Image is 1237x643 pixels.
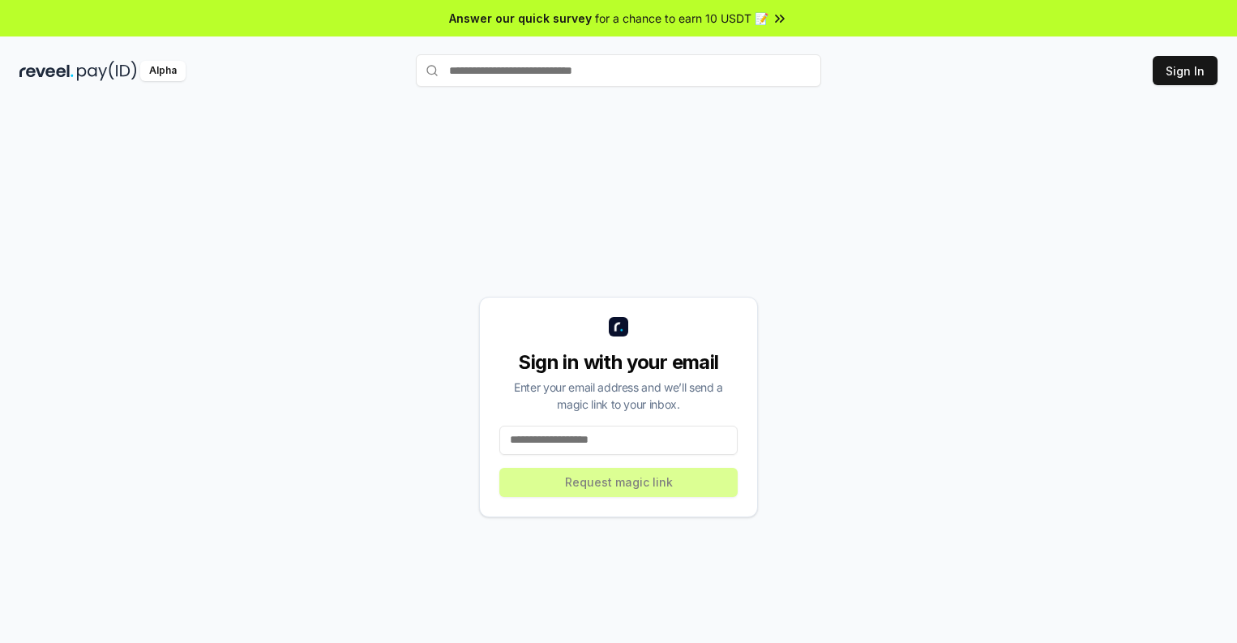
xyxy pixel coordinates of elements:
[499,379,738,413] div: Enter your email address and we’ll send a magic link to your inbox.
[595,10,768,27] span: for a chance to earn 10 USDT 📝
[499,349,738,375] div: Sign in with your email
[19,61,74,81] img: reveel_dark
[77,61,137,81] img: pay_id
[1153,56,1218,85] button: Sign In
[609,317,628,337] img: logo_small
[449,10,592,27] span: Answer our quick survey
[140,61,186,81] div: Alpha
